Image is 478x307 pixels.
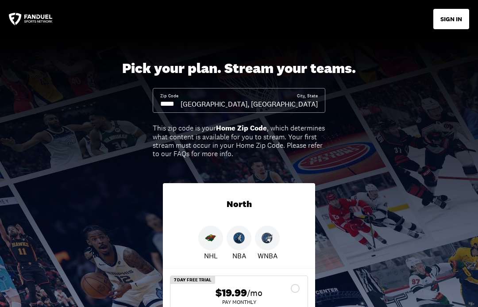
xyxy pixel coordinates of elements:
div: Zip Code [160,93,178,99]
div: This zip code is your , which determines what content is available for you to stream. Your first ... [153,124,325,158]
img: Timberwolves [233,232,245,244]
div: North [163,183,315,226]
p: WNBA [258,250,278,261]
div: Pay Monthly [177,299,301,305]
button: SIGN IN [433,9,469,29]
p: NBA [232,250,246,261]
img: Lynx [262,232,273,244]
div: [GEOGRAPHIC_DATA], [GEOGRAPHIC_DATA] [181,99,318,109]
span: /mo [247,287,262,299]
img: Wild [205,232,216,244]
b: Home Zip Code [216,123,267,133]
span: $19.99 [216,287,247,299]
p: NHL [204,250,218,261]
div: Pick your plan. Stream your teams. [122,60,356,77]
div: City, State [297,93,318,99]
div: 7 Day Free Trial [170,276,215,284]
